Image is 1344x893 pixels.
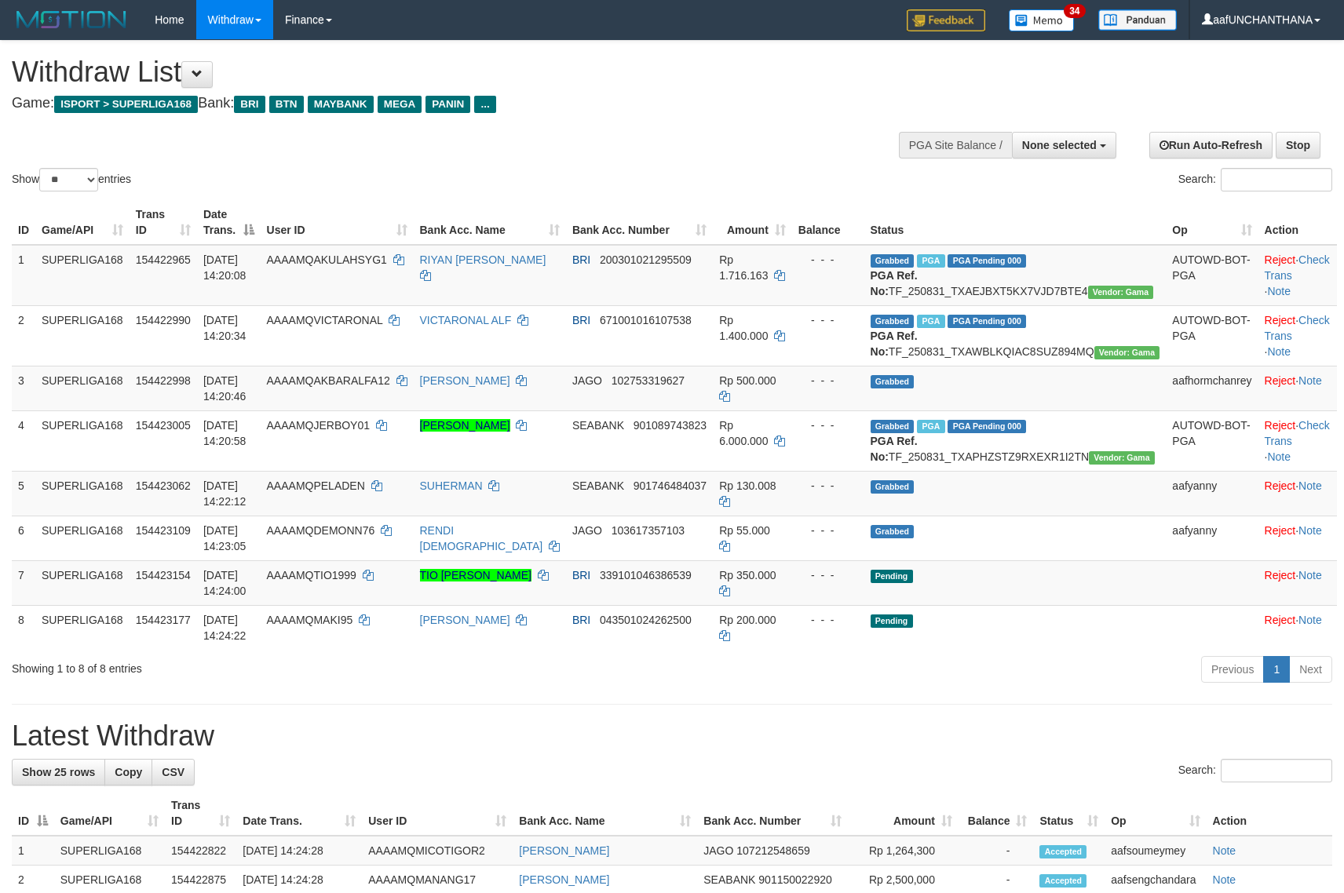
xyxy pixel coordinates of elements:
span: AAAAMQDEMONN76 [267,524,375,537]
span: Grabbed [871,254,915,268]
span: 154422990 [136,314,191,326]
th: Balance: activate to sort column ascending [959,791,1034,836]
a: Note [1298,374,1322,387]
td: · [1258,605,1337,650]
td: · [1258,560,1337,605]
td: SUPERLIGA168 [35,560,130,605]
div: - - - [798,417,858,433]
a: Show 25 rows [12,759,105,785]
th: Amount: activate to sort column ascending [848,791,959,836]
th: Game/API: activate to sort column ascending [35,200,130,245]
a: [PERSON_NAME] [420,419,510,432]
a: [PERSON_NAME] [519,873,609,886]
span: Rp 350.000 [719,569,776,581]
span: Rp 55.000 [719,524,770,537]
a: CSV [152,759,195,785]
td: 154422822 [165,836,236,866]
td: 6 [12,516,35,560]
th: Balance [792,200,864,245]
a: Reject [1265,374,1296,387]
span: Vendor URL: https://trx31.1velocity.biz [1089,451,1155,465]
span: [DATE] 14:20:34 [203,314,247,342]
div: - - - [798,373,858,388]
a: VICTARONAL ALF [420,314,512,326]
span: SEABANK [703,873,755,886]
span: MAYBANK [308,96,374,113]
span: Accepted [1039,845,1087,858]
a: Copy [104,759,152,785]
div: Showing 1 to 8 of 8 entries [12,654,548,676]
span: 154423177 [136,614,191,626]
th: Game/API: activate to sort column ascending [54,791,165,836]
th: Date Trans.: activate to sort column ascending [236,791,362,836]
a: Stop [1276,132,1320,159]
th: User ID: activate to sort column ascending [362,791,513,836]
td: SUPERLIGA168 [35,305,130,366]
th: Bank Acc. Name: activate to sort column ascending [513,791,697,836]
td: AUTOWD-BOT-PGA [1166,305,1258,366]
span: Rp 130.008 [719,479,776,492]
span: Grabbed [871,375,915,388]
span: 154422998 [136,374,191,387]
a: Note [1267,285,1291,297]
span: AAAAMQPELADEN [267,479,365,492]
div: - - - [798,612,858,628]
span: [DATE] 14:23:05 [203,524,247,552]
a: Note [1213,844,1236,857]
td: 2 [12,305,35,366]
span: AAAAMQAKULAHSYG1 [267,253,387,266]
span: ... [474,96,495,113]
td: SUPERLIGA168 [35,245,130,306]
td: AUTOWD-BOT-PGA [1166,410,1258,471]
span: Copy 200301021295509 to clipboard [600,253,692,266]
td: 1 [12,245,35,306]
td: 8 [12,605,35,650]
td: · · [1258,410,1337,471]
a: Note [1213,873,1236,886]
td: TF_250831_TXAWBLKQIAC8SUZ894MQ [864,305,1167,366]
td: 5 [12,471,35,516]
span: Grabbed [871,525,915,538]
span: 154422965 [136,253,191,266]
span: Rp 200.000 [719,614,776,626]
span: None selected [1022,139,1097,151]
span: AAAAMQAKBARALFA12 [267,374,390,387]
td: · [1258,471,1337,516]
span: [DATE] 14:22:12 [203,479,247,508]
span: CSV [162,766,184,778]
a: RIYAN [PERSON_NAME] [420,253,546,266]
td: SUPERLIGA168 [35,605,130,650]
span: MEGA [378,96,422,113]
a: [PERSON_NAME] [519,844,609,857]
a: 1 [1263,656,1290,683]
span: Copy [115,766,142,778]
span: AAAAMQJERBOY01 [267,419,371,432]
div: - - - [798,523,858,538]
span: BRI [572,314,590,326]
span: Vendor URL: https://trx31.1velocity.biz [1094,346,1160,359]
span: 34 [1064,4,1085,18]
a: Reject [1265,524,1296,537]
a: [PERSON_NAME] [420,374,510,387]
td: - [959,836,1034,866]
td: SUPERLIGA168 [35,410,130,471]
a: RENDI [DEMOGRAPHIC_DATA] [420,524,543,552]
div: - - - [798,478,858,494]
div: - - - [798,252,858,268]
th: ID: activate to sort column descending [12,791,54,836]
td: aafyanny [1166,516,1258,560]
span: [DATE] 14:20:08 [203,253,247,282]
td: TF_250831_TXAPHZSTZ9RXEXR1I2TN [864,410,1167,471]
span: 154423005 [136,419,191,432]
td: SUPERLIGA168 [54,836,165,866]
span: BRI [234,96,265,113]
th: Action [1207,791,1332,836]
td: · · [1258,245,1337,306]
span: JAGO [572,374,602,387]
span: Rp 1.716.163 [719,253,768,282]
td: [DATE] 14:24:28 [236,836,362,866]
th: Trans ID: activate to sort column ascending [130,200,197,245]
div: - - - [798,312,858,328]
img: Feedback.jpg [907,9,985,31]
a: Note [1267,450,1291,463]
